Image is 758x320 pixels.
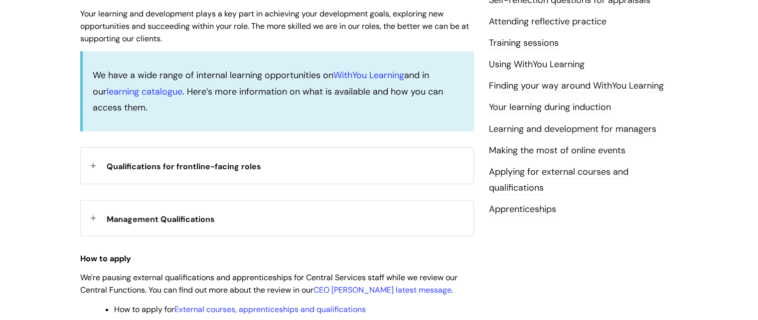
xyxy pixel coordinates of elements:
span: Management Qualifications [107,214,215,224]
span: Qualifications for frontline-facing roles [107,161,261,172]
a: CEO [PERSON_NAME] latest message [313,285,452,295]
span: How to apply for [114,304,366,315]
a: External courses, apprenticeships and qualifications [174,304,366,315]
a: Your learning during induction [489,101,611,114]
a: Training sessions [489,37,559,50]
a: WithYou Learning [333,69,404,81]
a: Using WithYou Learning [489,58,585,71]
p: We have a wide range of internal learning opportunities on and in our . Here’s more information o... [93,67,464,115]
a: Apprenticeships [489,203,556,216]
a: Applying for external courses and qualifications [489,166,628,195]
a: learning catalogue [107,86,182,98]
a: Finding your way around WithYou Learning [489,80,664,93]
a: Attending reflective practice [489,15,606,28]
strong: How to apply [80,253,131,264]
a: Learning and development for managers [489,123,656,136]
span: We're pausing external qualifications and apprenticeships for Central Services staff while we rev... [80,272,457,295]
span: Your learning and development plays a key part in achieving your development goals, exploring new... [80,8,469,44]
a: Making the most of online events [489,144,625,157]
